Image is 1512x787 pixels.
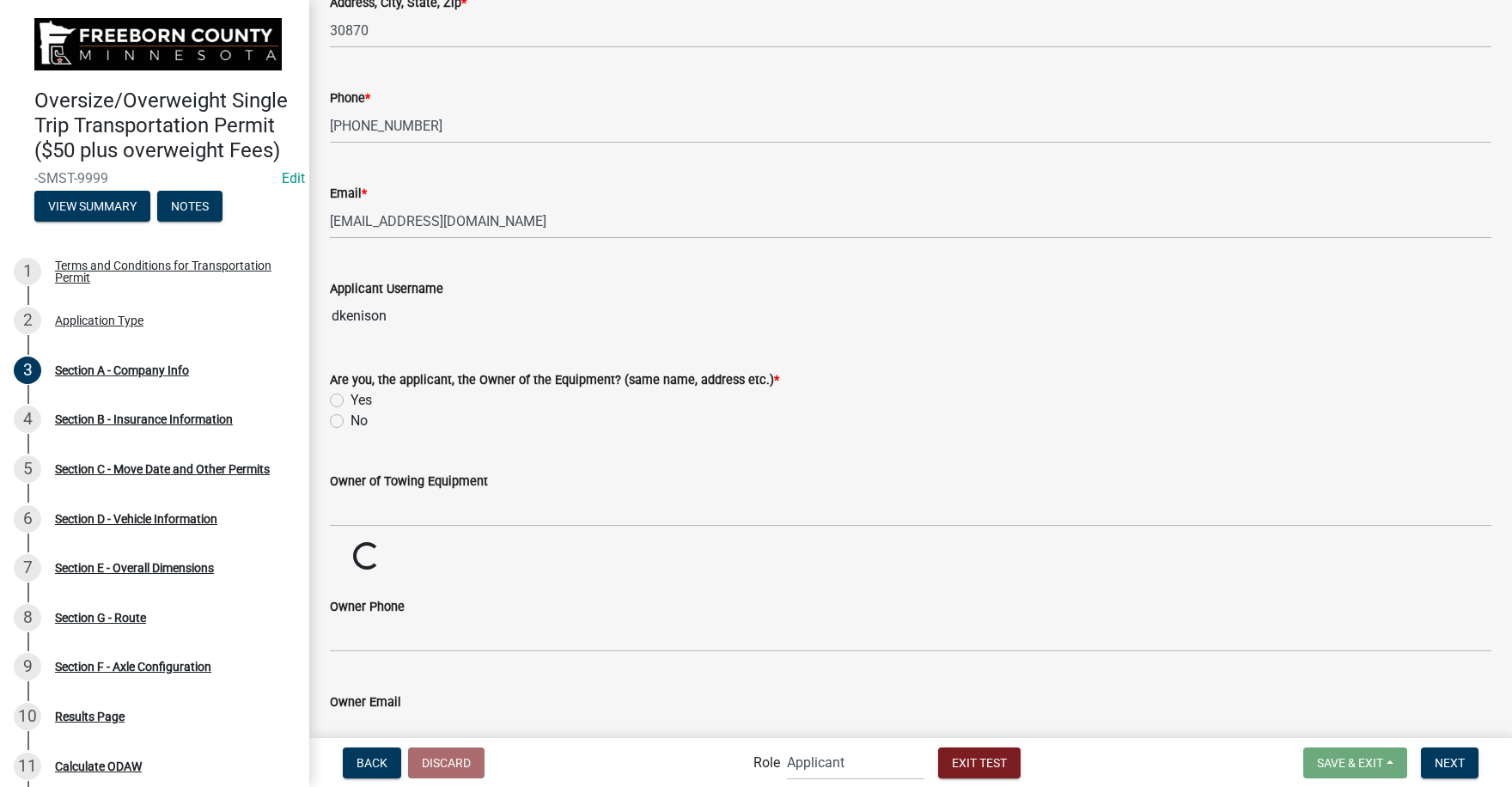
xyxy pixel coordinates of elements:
[14,357,41,384] div: 3
[14,307,41,334] div: 2
[330,601,405,613] label: Owner Phone
[14,554,41,582] div: 7
[55,513,217,525] div: Section D - Vehicle Information
[938,747,1021,778] button: Exit Test
[55,463,270,475] div: Section C - Move Date and Other Permits
[14,703,41,730] div: 10
[34,191,150,222] button: View Summary
[351,411,368,431] label: No
[330,697,401,709] label: Owner Email
[1421,747,1478,778] button: Next
[952,755,1007,769] span: Exit Test
[34,200,150,214] wm-modal-confirm: Summary
[330,188,367,200] label: Email
[282,170,305,186] a: Edit
[14,505,41,533] div: 6
[34,170,275,186] span: -SMST-9999
[357,755,387,769] span: Back
[55,612,146,624] div: Section G - Route
[55,413,233,425] div: Section B - Insurance Information
[157,200,223,214] wm-modal-confirm: Notes
[330,375,779,387] label: Are you, the applicant, the Owner of the Equipment? (same name, address etc.)
[34,88,296,162] h4: Oversize/Overweight Single Trip Transportation Permit ($50 plus overweight Fees)
[282,170,305,186] wm-modal-confirm: Edit Application Number
[55,314,143,326] div: Application Type
[343,747,401,778] button: Back
[55,259,282,284] div: Terms and Conditions for Transportation Permit
[1435,755,1465,769] span: Next
[55,661,211,673] div: Section F - Axle Configuration
[330,476,488,488] label: Owner of Towing Equipment
[55,562,214,574] div: Section E - Overall Dimensions
[1303,747,1407,778] button: Save & Exit
[1317,755,1383,769] span: Save & Exit
[351,390,372,411] label: Yes
[34,18,282,70] img: Freeborn County, Minnesota
[157,191,223,222] button: Notes
[330,93,370,105] label: Phone
[14,406,41,433] div: 4
[14,653,41,680] div: 9
[14,455,41,483] div: 5
[55,364,189,376] div: Section A - Company Info
[14,258,41,285] div: 1
[55,760,142,772] div: Calculate ODAW
[330,284,443,296] label: Applicant Username
[753,756,780,770] label: Role
[55,711,125,723] div: Results Page
[14,753,41,780] div: 11
[408,747,485,778] button: Discard
[14,604,41,631] div: 8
